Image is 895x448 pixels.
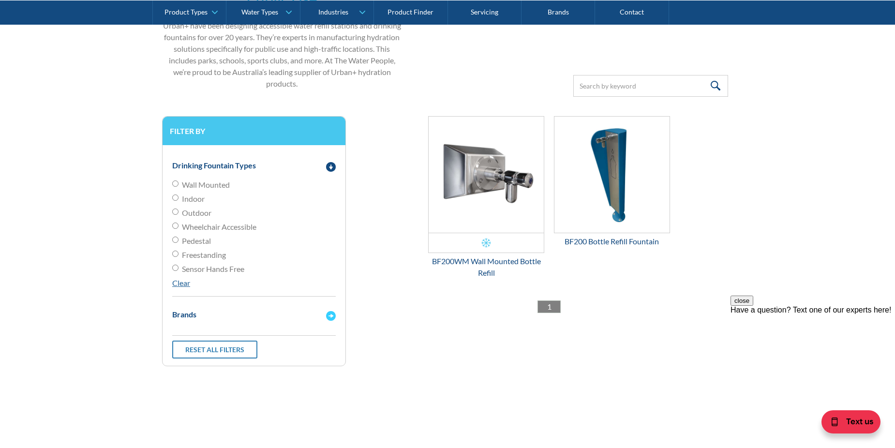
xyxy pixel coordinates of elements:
div: List [365,300,733,313]
span: Outdoor [182,207,211,219]
input: Freestanding [172,251,179,257]
input: overall type: UNKNOWN_TYPE html type: HTML_TYPE_UNSPECIFIED server type: SERVER_RESPONSE_PENDING ... [573,75,728,97]
span: Wheelchair Accessible [182,221,256,233]
a: Reset all filters [172,341,257,358]
iframe: podium webchat widget bubble [798,400,895,448]
a: BF200WM Wall Mounted Bottle RefillBF200WM Wall Mounted Bottle Refill [428,116,544,279]
input: Wall Mounted [172,180,179,187]
div: BF200WM Wall Mounted Bottle Refill [428,255,544,279]
a: Clear [172,278,190,287]
input: Wheelchair Accessible [172,223,179,229]
input: Outdoor [172,209,179,215]
img: BF200WM Wall Mounted Bottle Refill [429,117,544,233]
span: Pedestal [182,235,211,247]
div: Drinking Fountain Types [172,160,256,171]
div: Industries [318,8,348,16]
span: Freestanding [182,249,226,261]
input: Pedestal [172,237,179,243]
span: Sensor Hands Free [182,263,244,275]
span: Indoor [182,193,205,205]
h3: Filter by [170,126,338,135]
input: Sensor Hands Free [172,265,179,271]
span: Wall Mounted [182,179,230,191]
div: Brands [172,309,196,320]
p: Urban+ have been designing accessible water refill stations and drinking fountains for over 20 ye... [162,20,402,90]
iframe: podium webchat widget prompt [731,296,895,412]
div: Water Types [241,8,278,16]
div: Product Types [164,8,208,16]
img: BF200 Bottle Refill Fountain [554,117,670,233]
input: Indoor [172,194,179,201]
a: BF200 Bottle Refill FountainBF200 Bottle Refill Fountain [554,116,670,247]
a: 1 [537,300,561,313]
div: BF200 Bottle Refill Fountain [554,236,670,247]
